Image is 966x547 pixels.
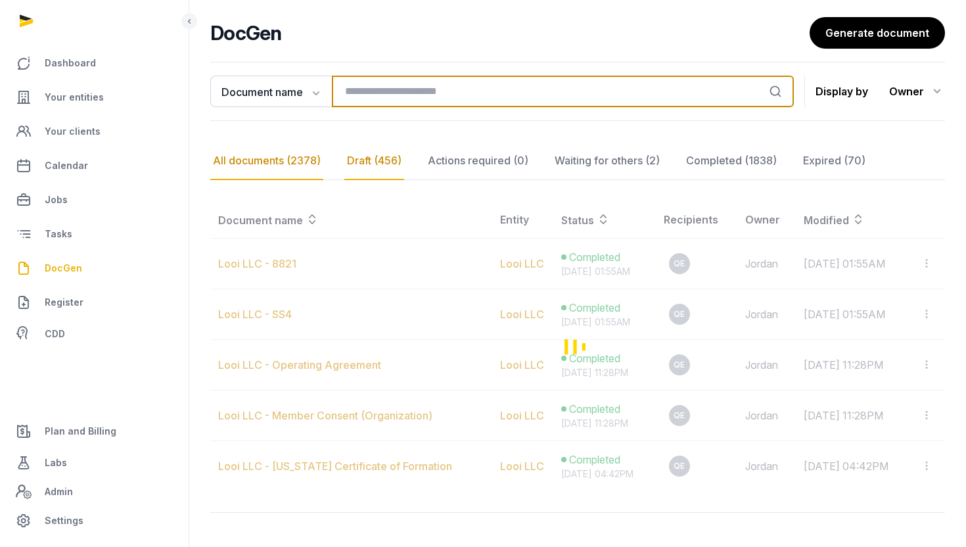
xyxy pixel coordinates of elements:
span: Plan and Billing [45,423,116,439]
a: Admin [11,479,178,505]
span: Settings [45,513,83,529]
span: Labs [45,455,67,471]
span: DocGen [45,260,82,276]
span: Calendar [45,158,88,174]
a: Calendar [11,150,178,181]
span: Register [45,295,83,310]
a: Plan and Billing [11,416,178,447]
div: All documents (2378) [210,142,323,180]
a: Dashboard [11,47,178,79]
h2: DocGen [210,21,810,45]
a: DocGen [11,252,178,284]
div: Waiting for others (2) [552,142,662,180]
span: Admin [45,484,73,500]
span: Tasks [45,226,72,242]
nav: Tabs [210,142,945,180]
span: Dashboard [45,55,96,71]
span: Your clients [45,124,101,139]
p: Display by [816,81,868,102]
a: CDD [11,321,178,347]
div: Draft (456) [344,142,404,180]
a: Tasks [11,218,178,250]
a: Register [11,287,178,318]
a: Your clients [11,116,178,147]
span: Your entities [45,89,104,105]
div: Completed (1838) [683,142,779,180]
span: Jobs [45,192,68,208]
a: Your entities [11,82,178,113]
span: CDD [45,326,65,342]
div: Expired (70) [800,142,868,180]
a: Jobs [11,184,178,216]
div: Loading [210,201,945,491]
a: Settings [11,505,178,536]
a: Generate document [810,17,945,49]
div: Actions required (0) [425,142,531,180]
button: Document name [210,76,332,107]
div: Owner [889,81,945,102]
a: Labs [11,447,178,479]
